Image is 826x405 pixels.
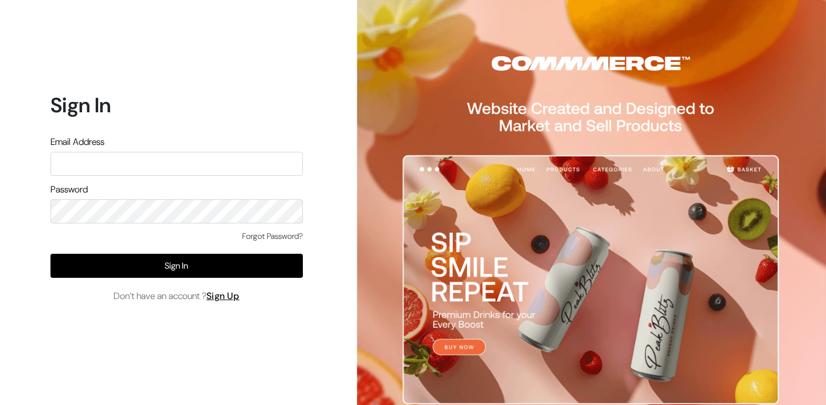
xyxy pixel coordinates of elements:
[114,289,240,303] span: Don’t have an account ?
[50,93,303,117] h1: Sign In
[50,183,88,196] label: Password
[242,230,303,242] a: Forgot Password?
[50,254,303,278] button: Sign In
[206,290,240,302] a: Sign Up
[50,135,104,149] label: Email Address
